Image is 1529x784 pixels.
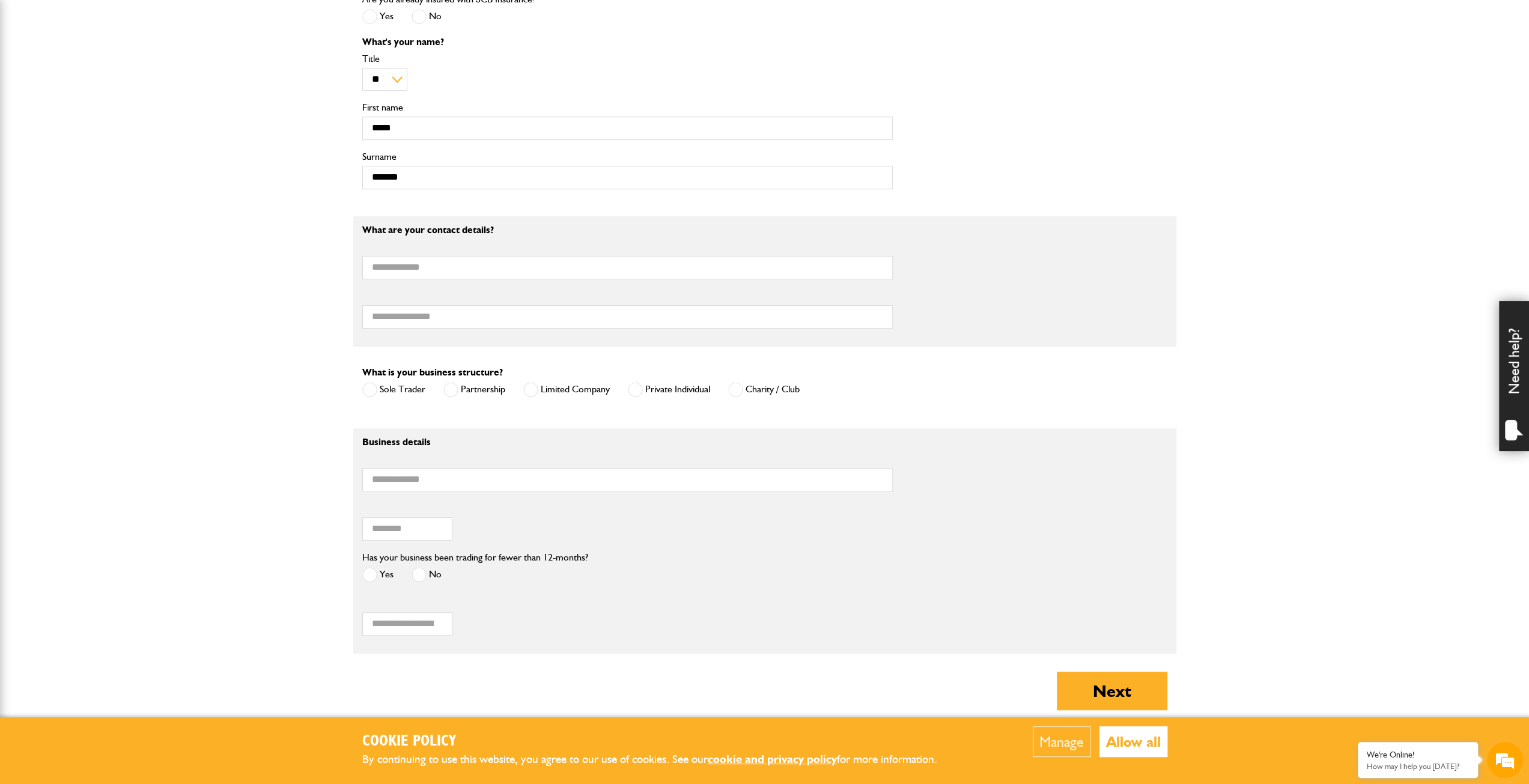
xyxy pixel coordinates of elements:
label: Surname [362,152,893,162]
button: Next [1057,672,1167,710]
p: Business details [362,437,893,447]
label: Sole Trader [362,382,425,397]
p: What's your name? [362,37,893,47]
p: How may I help you today? [1367,762,1469,771]
button: Manage [1033,726,1090,757]
label: Has your business been trading for fewer than 12-months? [362,553,588,562]
label: Yes [362,9,394,24]
button: Allow all [1099,726,1167,757]
label: Title [362,54,893,64]
input: Enter your email address [16,147,219,173]
img: d_20077148190_company_1631870298795_20077148190 [20,67,50,84]
textarea: Type your message and hit 'Enter' [16,217,219,360]
div: Minimize live chat window [197,6,226,35]
em: Start Chat [163,370,218,386]
h2: Cookie Policy [362,732,957,751]
input: Enter your last name [16,111,219,138]
label: Partnership [443,382,505,397]
label: Private Individual [628,382,710,397]
a: cookie and privacy policy [708,752,837,766]
div: Need help? [1499,301,1529,451]
div: Chat with us now [62,67,202,83]
label: First name [362,103,893,112]
label: No [412,9,442,24]
label: Yes [362,567,394,582]
div: We're Online! [1367,750,1469,760]
p: What are your contact details? [362,225,893,235]
label: What is your business structure? [362,368,503,377]
p: By continuing to use this website, you agree to our use of cookies. See our for more information. [362,750,957,769]
label: Charity / Club [728,382,800,397]
label: Limited Company [523,382,610,397]
label: No [412,567,442,582]
input: Enter your phone number [16,182,219,208]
